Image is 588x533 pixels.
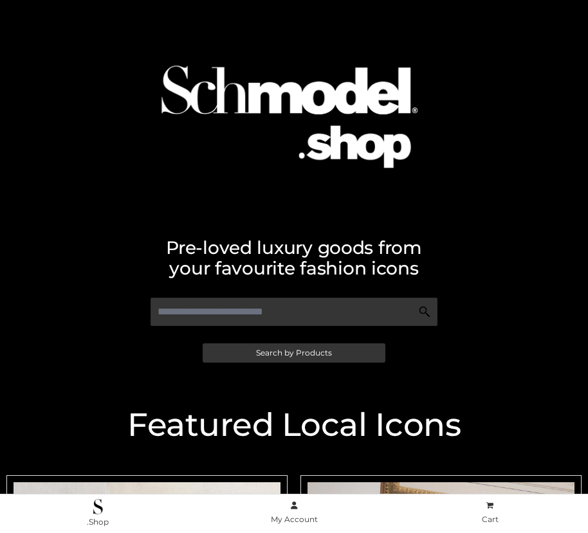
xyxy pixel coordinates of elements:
[6,237,582,278] h2: Pre-loved luxury goods from your favourite fashion icons
[203,343,385,363] a: Search by Products
[418,305,431,318] img: Search Icon
[93,499,103,514] img: .Shop
[196,498,392,527] a: My Account
[256,349,332,357] span: Search by Products
[87,517,109,527] span: .Shop
[392,498,588,527] a: Cart
[271,514,318,524] span: My Account
[482,514,499,524] span: Cart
